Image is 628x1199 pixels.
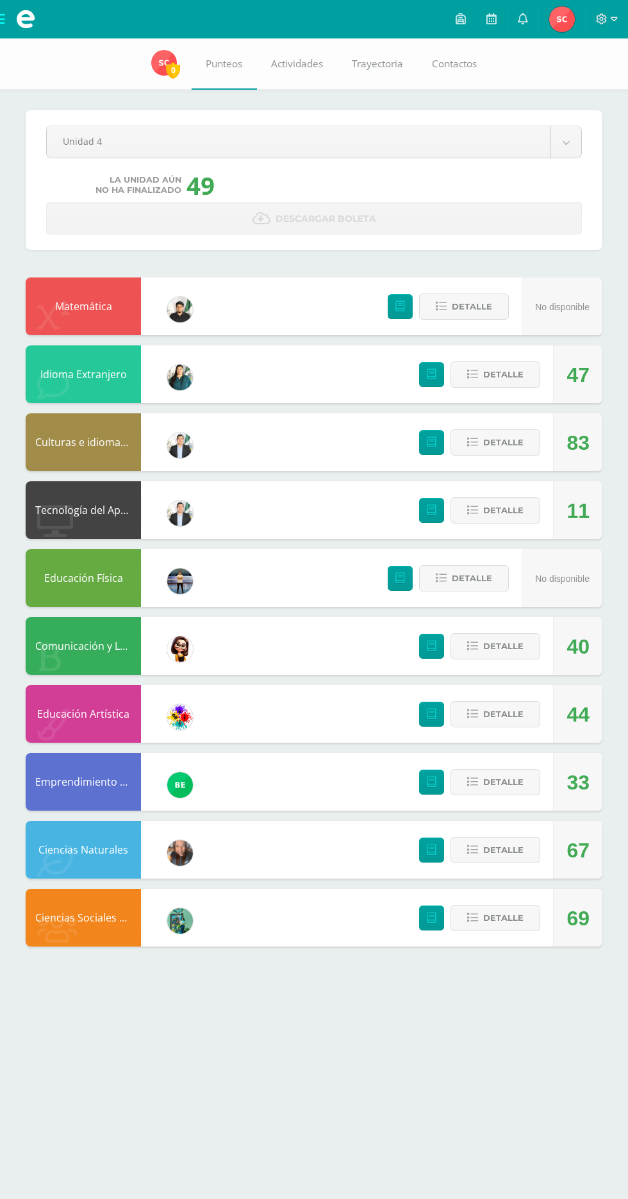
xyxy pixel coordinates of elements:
button: Detalle [450,701,540,727]
span: Descargar boleta [276,203,376,235]
span: Detalle [483,634,524,658]
button: Detalle [450,633,540,659]
img: f25239f7c825e180454038984e453cce.png [549,6,575,32]
img: a5e710364e73df65906ee1fa578590e2.png [167,297,193,322]
img: d0a5be8572cbe4fc9d9d910beeabcdaa.png [167,704,193,730]
span: Detalle [483,431,524,454]
button: Detalle [450,429,540,456]
button: Detalle [419,294,509,320]
div: Educación Artística [26,685,141,743]
div: Idioma Extranjero [26,345,141,403]
span: La unidad aún no ha finalizado [95,175,181,195]
button: Detalle [450,497,540,524]
span: Detalle [483,906,524,930]
div: Comunicación y Lenguaje L1 [26,617,141,675]
a: Trayectoria [338,38,418,90]
div: 33 [566,754,590,811]
div: 40 [566,618,590,675]
a: Actividades [257,38,338,90]
span: Contactos [432,57,477,70]
a: Unidad 4 [47,126,581,158]
img: b85866ae7f275142dc9a325ef37a630d.png [167,772,193,798]
div: 11 [566,482,590,540]
img: aa2172f3e2372f881a61fb647ea0edf1.png [167,500,193,526]
div: 44 [566,686,590,743]
span: Unidad 4 [63,126,534,156]
span: Trayectoria [352,57,403,70]
img: aa2172f3e2372f881a61fb647ea0edf1.png [167,433,193,458]
img: f58bb6038ea3a85f08ed05377cd67300.png [167,365,193,390]
div: Educación Física [26,549,141,607]
button: Detalle [450,837,540,863]
div: 49 [186,169,215,202]
button: Detalle [450,769,540,795]
div: 69 [566,889,590,947]
img: f25239f7c825e180454038984e453cce.png [151,50,177,76]
img: b3df963adb6106740b98dae55d89aff1.png [167,908,193,934]
span: Detalle [483,363,524,386]
button: Detalle [450,361,540,388]
img: cddb2fafc80e4a6e526b97ae3eca20ef.png [167,636,193,662]
span: Detalle [483,838,524,862]
a: Contactos [418,38,492,90]
div: Tecnología del Aprendizaje y Comunicación [26,481,141,539]
img: 8286b9a544571e995a349c15127c7be6.png [167,840,193,866]
div: 47 [566,346,590,404]
img: bde165c00b944de6c05dcae7d51e2fcc.png [167,568,193,594]
div: Culturas e idiomas mayas Garífuna y Xinca L2 [26,413,141,471]
button: Detalle [450,905,540,931]
span: Actividades [271,57,323,70]
span: 0 [166,62,180,78]
span: No disponible [535,302,590,312]
div: 83 [566,414,590,472]
span: Detalle [483,770,524,794]
span: Detalle [483,702,524,726]
div: Emprendimiento para la Productividad y Desarrollo [26,753,141,811]
span: Punteos [206,57,242,70]
span: Detalle [452,566,492,590]
span: Detalle [452,295,492,318]
div: 67 [566,822,590,879]
span: No disponible [535,574,590,584]
div: Ciencias Sociales y Formación Ciudadana [26,889,141,947]
a: Punteos [192,38,257,90]
span: Detalle [483,499,524,522]
div: Matemática [26,277,141,335]
div: Ciencias Naturales [26,821,141,879]
button: Detalle [419,565,509,591]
